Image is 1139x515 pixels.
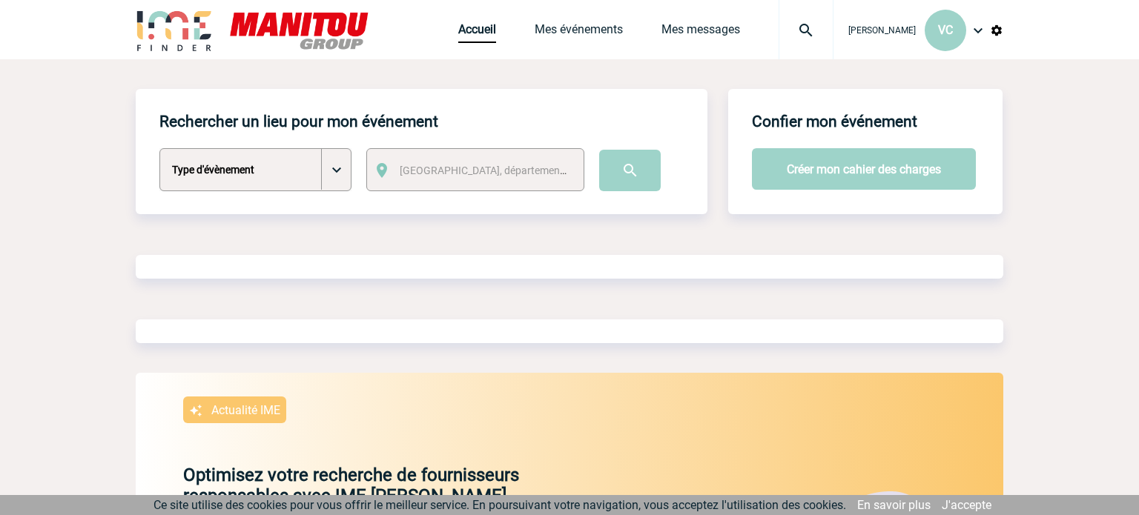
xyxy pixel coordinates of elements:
[136,9,213,51] img: IME-Finder
[400,165,606,176] span: [GEOGRAPHIC_DATA], département, région...
[211,403,280,417] p: Actualité IME
[661,22,740,43] a: Mes messages
[752,148,976,190] button: Créer mon cahier des charges
[458,22,496,43] a: Accueil
[535,22,623,43] a: Mes événements
[153,498,846,512] span: Ce site utilise des cookies pour vous offrir le meilleur service. En poursuivant votre navigation...
[942,498,991,512] a: J'accepte
[599,150,661,191] input: Submit
[159,113,438,130] h4: Rechercher un lieu pour mon événement
[136,465,628,506] p: Optimisez votre recherche de fournisseurs responsables avec IME [PERSON_NAME]
[848,25,916,36] span: [PERSON_NAME]
[938,23,953,37] span: VC
[752,113,917,130] h4: Confier mon événement
[857,498,931,512] a: En savoir plus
